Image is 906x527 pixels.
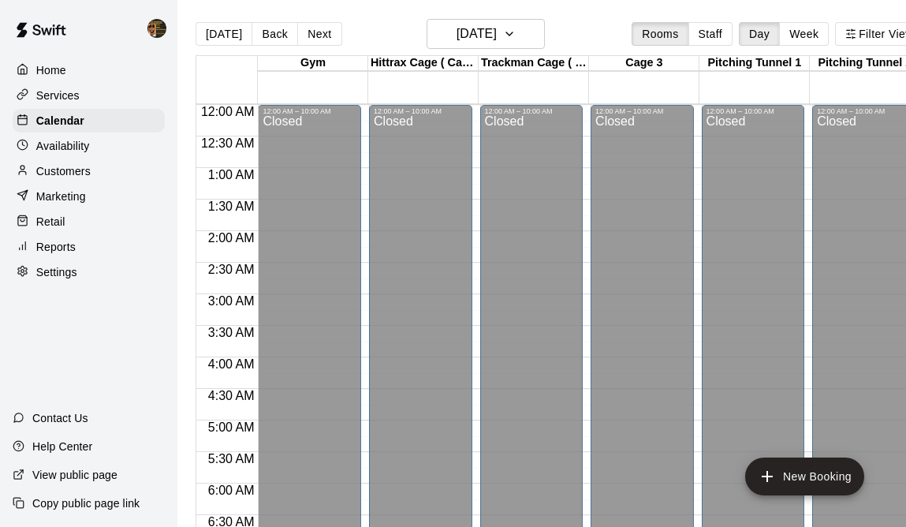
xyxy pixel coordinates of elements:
[13,235,165,259] a: Reports
[779,22,829,46] button: Week
[204,484,259,497] span: 6:00 AM
[36,214,65,230] p: Retail
[688,22,733,46] button: Staff
[745,458,864,495] button: add
[197,105,259,118] span: 12:00 AM
[32,467,117,483] p: View public page
[13,159,165,183] a: Customers
[479,56,589,71] div: Trackman Cage ( Cage 2 )
[36,138,90,154] p: Availability
[32,439,92,454] p: Help Center
[13,58,165,82] a: Home
[13,109,165,133] a: Calendar
[204,420,259,434] span: 5:00 AM
[258,56,368,71] div: Gym
[699,56,810,71] div: Pitching Tunnel 1
[13,84,165,107] a: Services
[13,210,165,234] a: Retail
[36,113,84,129] p: Calendar
[204,326,259,339] span: 3:30 AM
[374,107,468,115] div: 12:00 AM – 10:00 AM
[297,22,341,46] button: Next
[739,22,780,46] button: Day
[36,189,86,204] p: Marketing
[204,231,259,245] span: 2:00 AM
[36,88,80,103] p: Services
[252,22,298,46] button: Back
[204,263,259,276] span: 2:30 AM
[632,22,688,46] button: Rooms
[13,260,165,284] a: Settings
[204,389,259,402] span: 4:30 AM
[204,452,259,465] span: 5:30 AM
[36,62,66,78] p: Home
[36,163,91,179] p: Customers
[368,56,479,71] div: Hittrax Cage ( Cage 1 )
[427,19,545,49] button: [DATE]
[32,495,140,511] p: Copy public page link
[144,13,177,44] div: Francisco Gracesqui
[263,107,356,115] div: 12:00 AM – 10:00 AM
[36,264,77,280] p: Settings
[196,22,252,46] button: [DATE]
[204,200,259,213] span: 1:30 AM
[13,134,165,158] a: Availability
[204,294,259,308] span: 3:00 AM
[457,23,497,45] h6: [DATE]
[147,19,166,38] img: Francisco Gracesqui
[204,357,259,371] span: 4:00 AM
[32,410,88,426] p: Contact Us
[204,168,259,181] span: 1:00 AM
[485,107,579,115] div: 12:00 AM – 10:00 AM
[707,107,800,115] div: 12:00 AM – 10:00 AM
[13,185,165,208] a: Marketing
[589,56,699,71] div: Cage 3
[197,136,259,150] span: 12:30 AM
[595,107,689,115] div: 12:00 AM – 10:00 AM
[36,239,76,255] p: Reports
